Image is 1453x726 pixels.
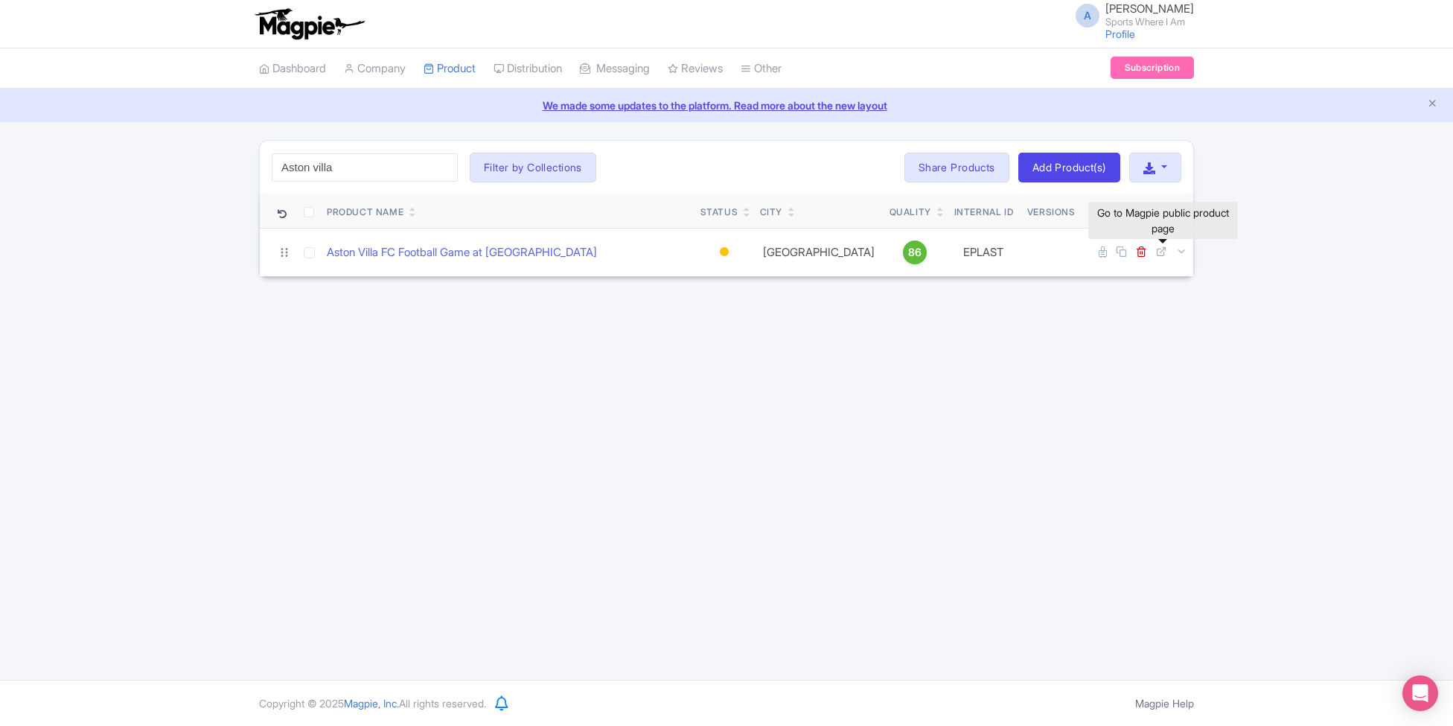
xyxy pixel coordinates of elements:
[344,697,399,710] span: Magpie, Inc.
[424,48,476,89] a: Product
[1402,675,1438,711] div: Open Intercom Messenger
[494,48,562,89] a: Distribution
[327,206,403,219] div: Product Name
[904,153,1009,182] a: Share Products
[717,241,732,263] div: Building
[1076,4,1099,28] span: A
[668,48,723,89] a: Reviews
[580,48,650,89] a: Messaging
[470,153,596,182] button: Filter by Collections
[1105,1,1194,16] span: [PERSON_NAME]
[1105,17,1194,27] small: Sports Where I Am
[1135,697,1194,710] a: Magpie Help
[1088,202,1237,239] div: Go to Magpie public product page
[890,241,940,264] a: 86
[908,244,922,261] span: 86
[760,206,782,219] div: City
[1067,3,1194,27] a: A [PERSON_NAME] Sports Where I Am
[1105,28,1135,40] a: Profile
[250,695,495,711] div: Copyright © 2025 All rights reserved.
[344,48,406,89] a: Company
[946,228,1021,276] td: EPLAST
[9,98,1444,113] a: We made some updates to the platform. Read more about the new layout
[1018,153,1120,182] a: Add Product(s)
[741,48,782,89] a: Other
[890,206,931,219] div: Quality
[1427,96,1438,113] button: Close announcement
[252,7,367,40] img: logo-ab69f6fb50320c5b225c76a69d11143b.png
[1021,194,1082,229] th: Versions
[946,194,1021,229] th: Internal ID
[259,48,326,89] a: Dashboard
[700,206,738,219] div: Status
[327,244,597,261] a: Aston Villa FC Football Game at [GEOGRAPHIC_DATA]
[754,228,884,276] td: [GEOGRAPHIC_DATA]
[272,153,458,182] input: Search product name, city, or interal id
[1111,57,1194,79] a: Subscription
